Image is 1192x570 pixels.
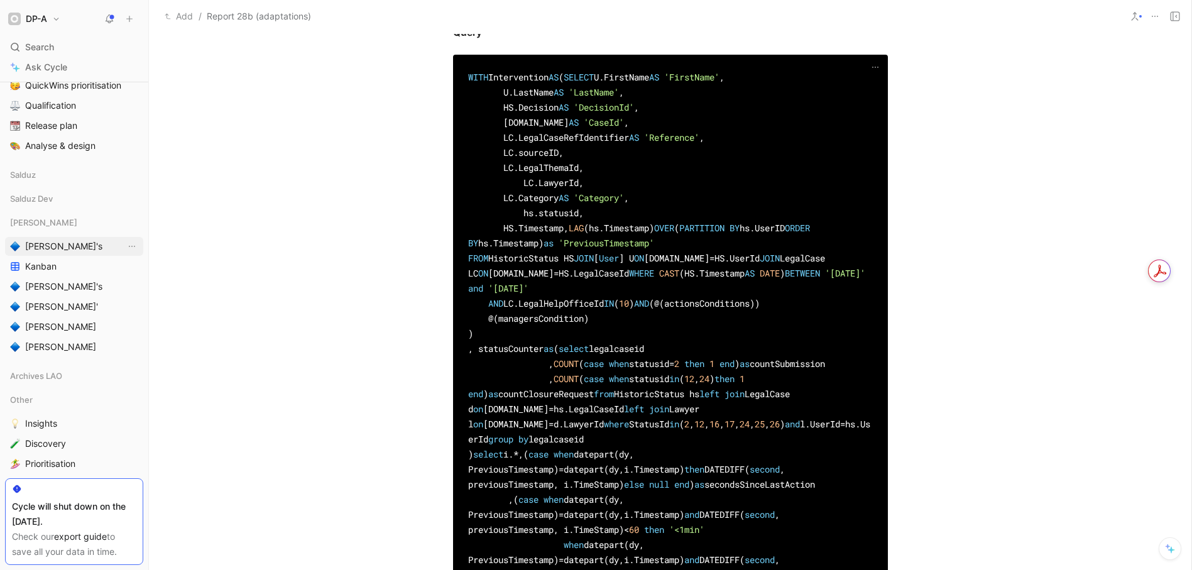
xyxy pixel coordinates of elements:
button: 🔷 [8,279,23,294]
span: as [488,388,498,400]
span: Search [25,40,54,55]
span: Salduz Dev [10,192,53,205]
span: Report 28b (adaptations) [207,9,311,24]
button: 🎨 [8,138,23,153]
span: Kanban [25,260,57,273]
span: on [473,418,483,430]
div: Salduz [5,165,143,188]
span: Release plan [25,119,77,132]
span: 'PreviousTimestamp' [559,237,654,249]
span: when [544,493,564,505]
span: then [684,463,704,475]
span: AS [549,71,559,83]
span: 'LastName' [569,86,619,98]
span: 'CaseId' [584,116,624,128]
div: Salduz Dev [5,189,143,208]
a: 🔷[PERSON_NAME]'s [5,277,143,296]
img: 🔷 [10,282,20,292]
button: 🥳 [8,78,23,93]
button: 🔷 [8,299,23,314]
a: 🎨Analyse & design [5,136,143,155]
span: and [684,508,699,520]
span: in [669,373,679,385]
span: 60 [629,523,639,535]
span: ON [478,267,488,279]
span: = [840,418,845,430]
span: case [584,358,604,370]
span: null [649,478,669,490]
button: DP-ADP-A [5,10,63,28]
a: 🥳QuickWins prioritisation [5,76,143,95]
span: AND [634,297,649,309]
a: 🧪Discovery [5,434,143,453]
span: LAG [569,222,584,234]
span: [PERSON_NAME]'s [25,280,102,293]
span: 'Reference' [644,131,699,143]
span: when [609,373,629,385]
span: AS [649,71,659,83]
span: join [724,388,745,400]
img: 🥳 [10,80,20,90]
span: Analyse & design [25,140,96,152]
a: 💡Insights [5,414,143,433]
span: where [604,418,629,430]
a: export guide [54,531,107,542]
button: ⚖️ [8,98,23,113]
a: 🔷[PERSON_NAME] [5,317,143,336]
span: end [468,388,483,400]
span: = [709,252,714,264]
span: as [544,237,554,249]
span: AS [745,267,755,279]
span: [PERSON_NAME]' [25,300,98,313]
span: Archives LAO [10,370,62,382]
span: as [694,478,704,490]
div: Salduz Dev [5,189,143,212]
span: left [624,403,644,415]
span: from [594,388,614,400]
span: by [518,433,528,445]
span: Other [10,393,33,406]
span: second [745,508,775,520]
span: as [740,358,750,370]
span: then [644,523,664,535]
span: '<1min' [669,523,704,535]
img: DP-A [8,13,21,25]
span: '[DATE]' [488,282,528,294]
img: 🏄‍♀️ [10,459,20,469]
button: View actions [126,240,138,253]
span: 1 [740,373,745,385]
span: in [669,418,679,430]
span: JOIN [574,252,594,264]
a: 📆Release plan [5,116,143,135]
span: COUNT [554,373,579,385]
span: when [609,358,629,370]
span: [PERSON_NAME] [10,216,77,229]
button: 🧪 [8,436,23,451]
span: 17 [724,418,735,430]
span: then [684,358,704,370]
h1: DP-A [26,13,47,25]
button: 🔷 [8,339,23,354]
a: 🔷[PERSON_NAME]' [5,297,143,316]
img: 💡 [10,419,20,429]
span: 25 [755,418,765,430]
span: AS [629,131,639,143]
span: second [750,463,780,475]
span: IN [604,297,614,309]
img: 🔷 [10,342,20,352]
span: Discovery [25,437,66,450]
span: WITH [468,71,488,83]
span: BY [468,237,478,249]
span: else [624,478,644,490]
span: DATE [760,267,780,279]
span: = [559,554,564,566]
img: 🧪 [10,439,20,449]
span: SELECT [564,71,594,83]
button: 🔷 [8,239,23,254]
span: AS [559,192,569,204]
a: Kanban [5,257,143,276]
span: OVER [654,222,674,234]
span: left [699,388,719,400]
span: 'Category' [574,192,624,204]
button: 🔷 [8,319,23,334]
